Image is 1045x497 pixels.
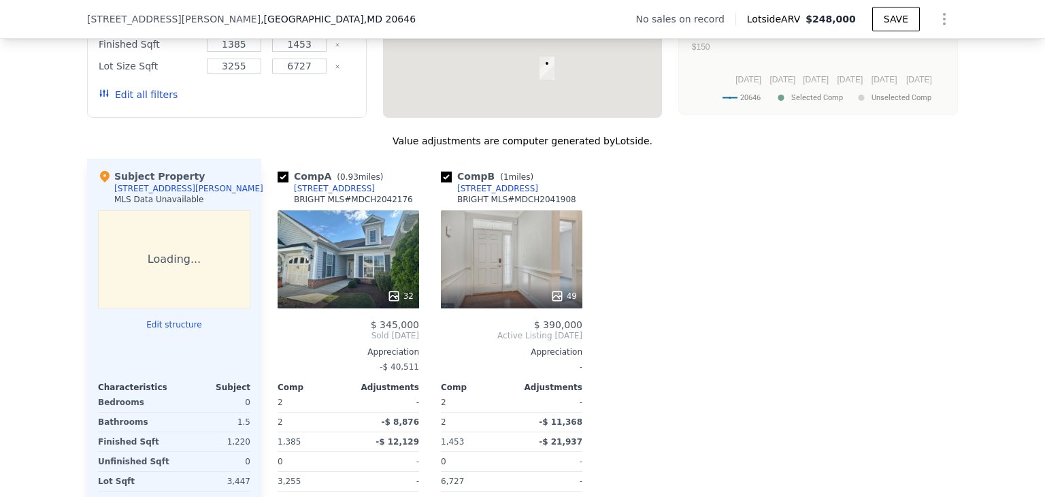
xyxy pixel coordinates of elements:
div: BRIGHT MLS # MDCH2041908 [457,194,576,205]
div: - [351,472,419,491]
span: -$ 8,876 [382,417,419,427]
div: 2 [278,413,346,432]
div: Comp B [441,170,539,183]
span: 0.93 [340,172,359,182]
div: 0 [177,393,250,412]
div: Loading... [98,210,250,308]
button: Show Options [931,5,958,33]
span: , MD 20646 [364,14,416,25]
div: Adjustments [512,382,582,393]
span: 2 [278,398,283,407]
span: $248,000 [806,14,856,25]
a: [STREET_ADDRESS] [278,183,375,194]
span: , [GEOGRAPHIC_DATA] [261,12,416,26]
div: Lot Sqft [98,472,171,491]
text: [DATE] [735,75,761,84]
div: Characteristics [98,382,174,393]
text: Selected Comp [791,93,843,102]
text: $150 [692,42,710,52]
span: 0 [278,457,283,466]
span: 1,453 [441,437,464,447]
div: 0 [177,452,250,471]
div: [STREET_ADDRESS] [294,183,375,194]
div: Comp [278,382,348,393]
span: ( miles) [331,172,388,182]
span: $ 345,000 [371,319,419,330]
text: 20646 [740,93,761,102]
span: 6,727 [441,477,464,486]
span: Active Listing [DATE] [441,330,582,341]
text: [DATE] [906,75,932,84]
span: 3,255 [278,477,301,486]
button: Edit structure [98,319,250,330]
div: BRIGHT MLS # MDCH2042176 [294,194,413,205]
text: [DATE] [837,75,863,84]
button: Edit all filters [99,88,178,101]
div: 32 [387,289,414,303]
div: - [514,452,582,471]
div: 1.5 [177,413,250,432]
div: Value adjustments are computer generated by Lotside . [87,134,958,148]
span: -$ 40,511 [380,362,419,372]
div: 6705 Glen Albin Rd [534,51,560,85]
div: - [351,452,419,471]
div: 1,220 [177,432,250,451]
span: 2 [441,398,446,407]
div: Bathrooms [98,413,171,432]
text: Unselected Comp [872,93,931,102]
text: [DATE] [770,75,796,84]
div: Lot Size Sqft [99,57,199,76]
button: Clear [335,64,340,69]
div: Comp A [278,170,388,183]
span: $ 390,000 [534,319,582,330]
span: Lotside ARV [747,12,806,26]
div: 2 [441,413,509,432]
span: ( miles) [495,172,539,182]
div: [STREET_ADDRESS][PERSON_NAME] [114,183,263,194]
div: MLS Data Unavailable [114,194,204,205]
div: Subject Property [98,170,205,183]
span: -$ 12,129 [376,437,419,447]
div: Finished Sqft [98,432,171,451]
span: [STREET_ADDRESS][PERSON_NAME] [87,12,261,26]
div: Comp [441,382,512,393]
div: 3,447 [177,472,250,491]
div: Bedrooms [98,393,171,412]
div: Appreciation [278,347,419,357]
div: Finished Sqft [99,35,199,54]
span: -$ 11,368 [539,417,582,427]
div: - [351,393,419,412]
button: Clear [335,42,340,48]
div: Unfinished Sqft [98,452,171,471]
span: 1,385 [278,437,301,447]
text: [DATE] [872,75,897,84]
span: 1 [503,172,509,182]
div: 49 [550,289,577,303]
span: -$ 21,937 [539,437,582,447]
div: - [441,357,582,376]
div: [STREET_ADDRESS] [457,183,538,194]
div: - [514,472,582,491]
div: - [514,393,582,412]
div: No sales on record [636,12,735,26]
span: Sold [DATE] [278,330,419,341]
button: SAVE [872,7,920,31]
a: [STREET_ADDRESS] [441,183,538,194]
text: [DATE] [803,75,829,84]
span: 0 [441,457,446,466]
div: Appreciation [441,347,582,357]
div: Adjustments [348,382,419,393]
div: Subject [174,382,250,393]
